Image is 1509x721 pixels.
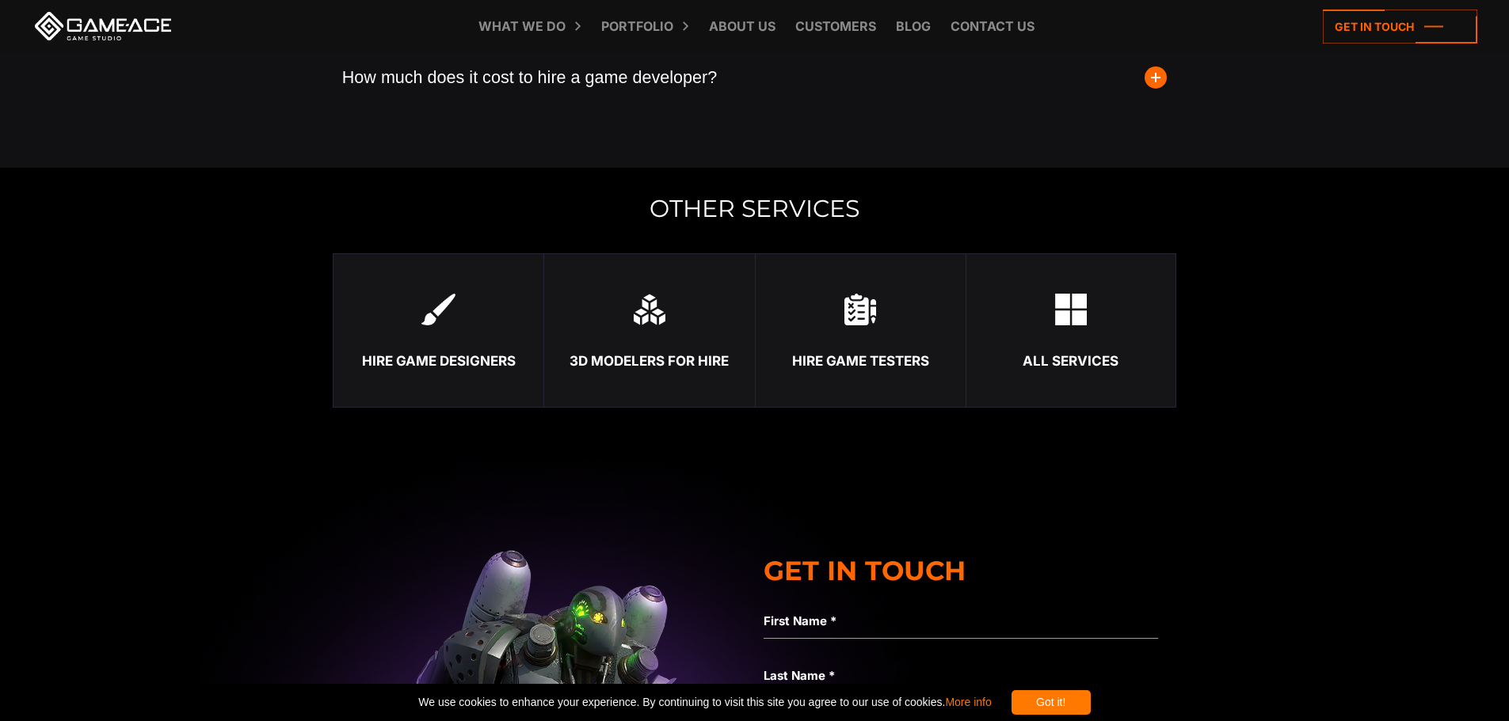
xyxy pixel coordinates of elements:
label: Last Name * [764,666,1158,685]
img: Game development services [1055,294,1087,325]
img: Game Art Ctreation [421,294,455,325]
div: All services [966,353,1176,369]
a: Get in touch [1323,9,1477,44]
a: 3D Modelers for Hire [543,253,754,408]
h2: Other Services [333,195,1176,222]
button: How much does it cost to hire a game developer? [342,52,1168,104]
a: Hire Game Designers [333,253,543,408]
img: 3d modelers for hire footer [634,294,665,325]
span: We use cookies to enhance your experience. By continuing to visit this site you agree to our use ... [418,690,991,715]
a: Hire Game Testers [755,253,966,408]
label: First Name * [764,612,1158,631]
a: More info [945,696,991,708]
div: 3D Modelers for Hire [544,353,754,369]
div: Hire Game Designers [333,353,543,369]
div: Got it! [1012,690,1091,715]
img: Game tesing services footer icon [844,294,876,325]
div: Hire Game Testers [756,353,966,369]
a: All services [966,253,1176,408]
